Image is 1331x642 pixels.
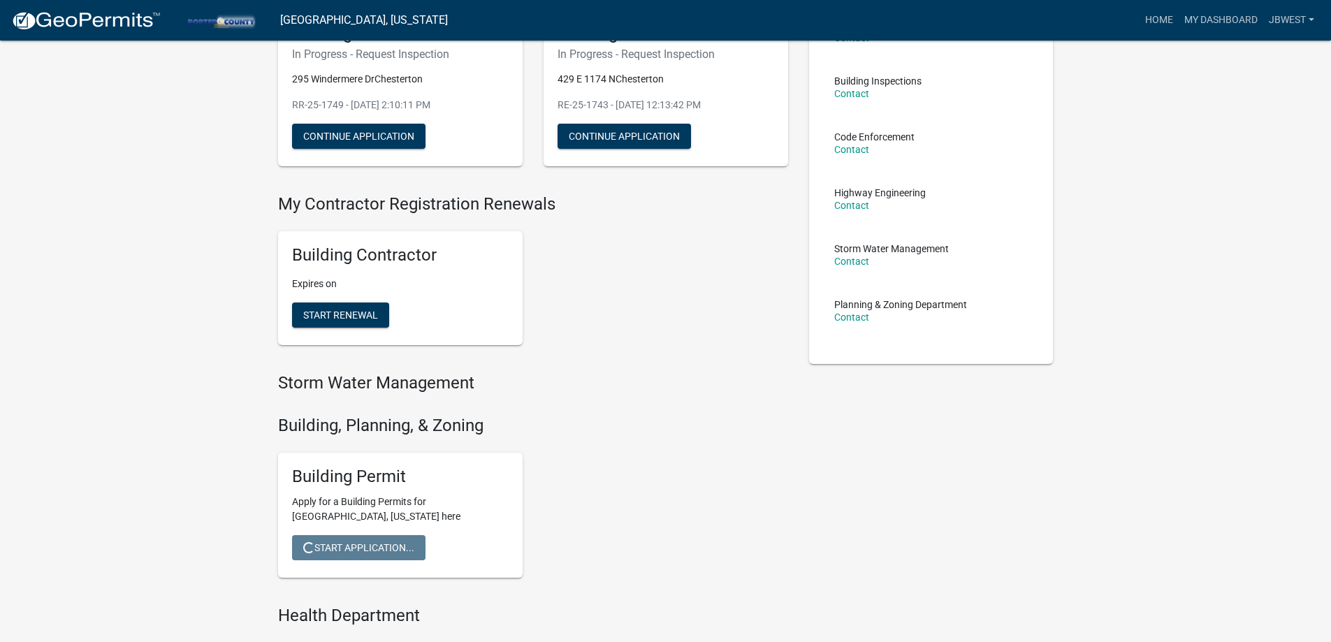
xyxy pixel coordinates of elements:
[834,132,915,142] p: Code Enforcement
[278,194,788,356] wm-registration-list-section: My Contractor Registration Renewals
[292,535,426,560] button: Start Application...
[278,373,788,393] h4: Storm Water Management
[292,495,509,524] p: Apply for a Building Permits for [GEOGRAPHIC_DATA], [US_STATE] here
[558,72,774,87] p: 429 E 1174 NChesterton
[292,124,426,149] button: Continue Application
[834,144,869,155] a: Contact
[278,606,788,626] h4: Health Department
[280,8,448,32] a: [GEOGRAPHIC_DATA], [US_STATE]
[292,245,509,265] h5: Building Contractor
[292,467,509,487] h5: Building Permit
[172,10,269,29] img: Porter County, Indiana
[834,244,949,254] p: Storm Water Management
[292,48,509,61] h6: In Progress - Request Inspection
[834,88,869,99] a: Contact
[278,416,788,436] h4: Building, Planning, & Zoning
[303,542,414,553] span: Start Application...
[1140,7,1179,34] a: Home
[292,277,509,291] p: Expires on
[1263,7,1320,34] a: jbwest
[292,302,389,328] button: Start Renewal
[1179,7,1263,34] a: My Dashboard
[834,256,869,267] a: Contact
[834,200,869,211] a: Contact
[278,194,788,214] h4: My Contractor Registration Renewals
[834,312,869,323] a: Contact
[303,309,378,321] span: Start Renewal
[292,72,509,87] p: 295 Windermere DrChesterton
[558,124,691,149] button: Continue Application
[558,48,774,61] h6: In Progress - Request Inspection
[834,76,922,86] p: Building Inspections
[834,300,967,309] p: Planning & Zoning Department
[558,98,774,112] p: RE-25-1743 - [DATE] 12:13:42 PM
[292,98,509,112] p: RR-25-1749 - [DATE] 2:10:11 PM
[834,188,926,198] p: Highway Engineering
